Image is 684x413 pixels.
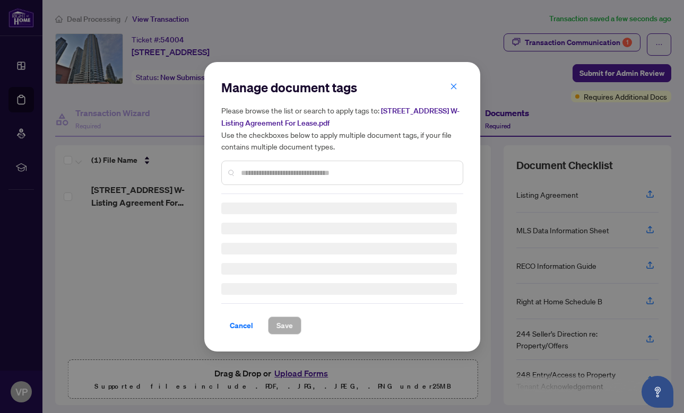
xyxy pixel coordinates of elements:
[450,83,457,90] span: close
[221,317,262,335] button: Cancel
[221,106,460,128] span: [STREET_ADDRESS] W-Listing Agreement For Lease.pdf
[221,79,463,96] h2: Manage document tags
[268,317,301,335] button: Save
[221,104,463,152] h5: Please browse the list or search to apply tags to: Use the checkboxes below to apply multiple doc...
[642,376,673,408] button: Open asap
[230,317,253,334] span: Cancel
